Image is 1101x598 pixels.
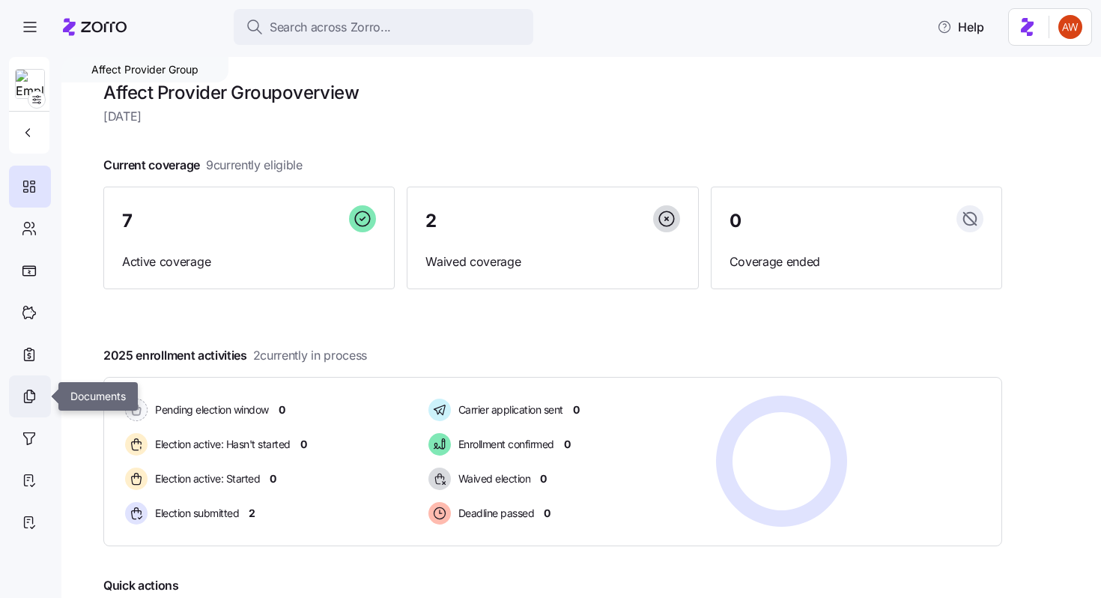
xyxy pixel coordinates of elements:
span: 0 [730,212,741,230]
span: 2025 enrollment activities [103,346,367,365]
span: Pending election window [151,402,269,417]
span: 2 [425,212,437,230]
span: Waived coverage [425,253,679,271]
span: Election active: Hasn't started [151,437,291,452]
span: Enrollment confirmed [454,437,554,452]
span: Election active: Started [151,471,260,486]
button: Help [925,12,996,42]
span: 0 [300,437,307,452]
span: 7 [122,212,133,230]
span: 0 [564,437,571,452]
button: Search across Zorro... [234,9,533,45]
span: [DATE] [103,107,1002,126]
span: 0 [270,471,276,486]
span: Waived election [454,471,531,486]
span: Election submitted [151,506,239,521]
span: 2 [249,506,255,521]
span: 0 [544,506,550,521]
span: Help [937,18,984,36]
span: 9 currently eligible [206,156,303,175]
span: 0 [279,402,285,417]
span: 2 currently in process [253,346,367,365]
h1: Affect Provider Group overview [103,81,1002,104]
span: Current coverage [103,156,303,175]
span: Search across Zorro... [270,18,391,37]
span: Carrier application sent [454,402,563,417]
span: Active coverage [122,253,376,271]
span: Coverage ended [730,253,983,271]
img: Employer logo [16,70,44,100]
span: 0 [540,471,547,486]
div: Affect Provider Group [61,57,228,82]
span: Quick actions [103,576,179,595]
span: 0 [573,402,580,417]
img: 3c671664b44671044fa8929adf5007c6 [1058,15,1082,39]
span: Deadline passed [454,506,535,521]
